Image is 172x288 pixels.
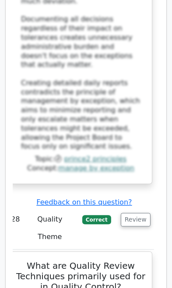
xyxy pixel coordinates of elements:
[7,207,24,250] td: 28
[16,164,146,173] div: Concept:
[64,155,127,163] a: prince2 principles
[16,155,146,164] div: Topic:
[36,198,132,206] a: Feedback on this question?
[24,207,77,250] td: Quality Theme
[59,164,134,172] a: manage by exception
[121,213,151,226] button: Review
[82,215,111,224] span: Correct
